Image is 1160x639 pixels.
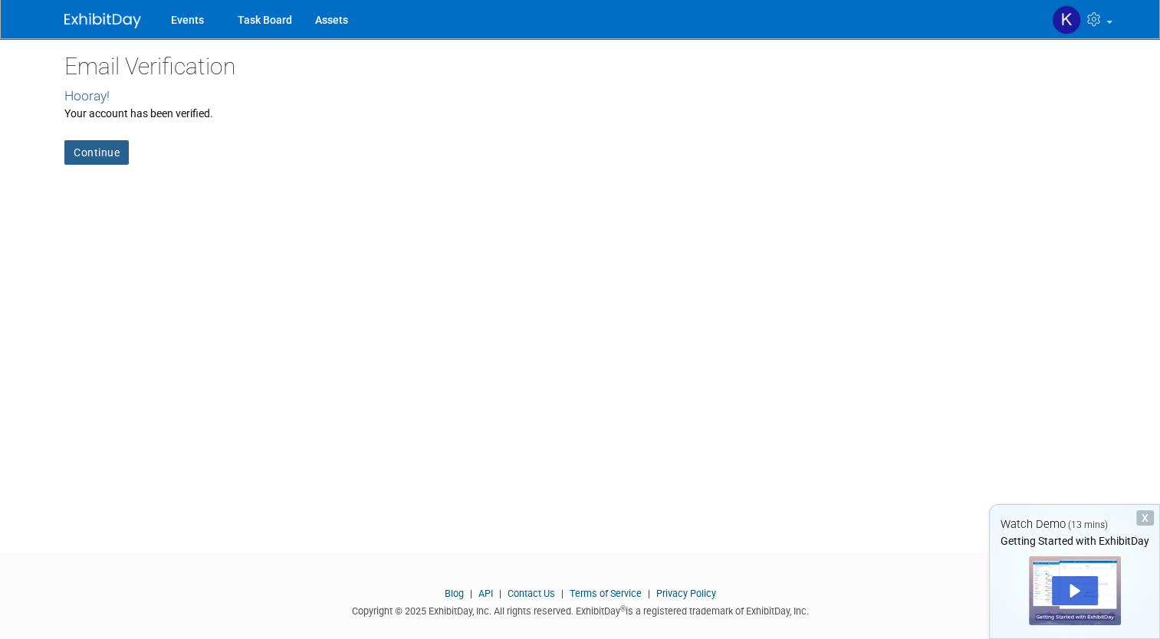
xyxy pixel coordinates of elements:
[64,140,129,165] a: Continue
[644,588,654,599] span: |
[445,588,464,599] a: Blog
[64,54,1096,79] h2: Email Verification
[1136,510,1154,526] div: Dismiss
[990,533,1159,549] div: Getting Started with ExhibitDay
[495,588,505,599] span: |
[1068,519,1108,530] span: (13 mins)
[1052,576,1098,605] div: Play
[64,13,141,28] img: ExhibitDay
[990,516,1159,532] div: Watch Demo
[478,588,493,599] a: API
[64,106,1096,121] div: Your account has been verified.
[466,588,476,599] span: |
[570,588,642,599] a: Terms of Service
[1052,5,1081,34] img: Kevin Martin
[508,588,555,599] a: Contact Us
[620,605,626,613] sup: ®
[64,87,1096,106] div: Hooray!
[656,588,716,599] a: Privacy Policy
[557,588,567,599] span: |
